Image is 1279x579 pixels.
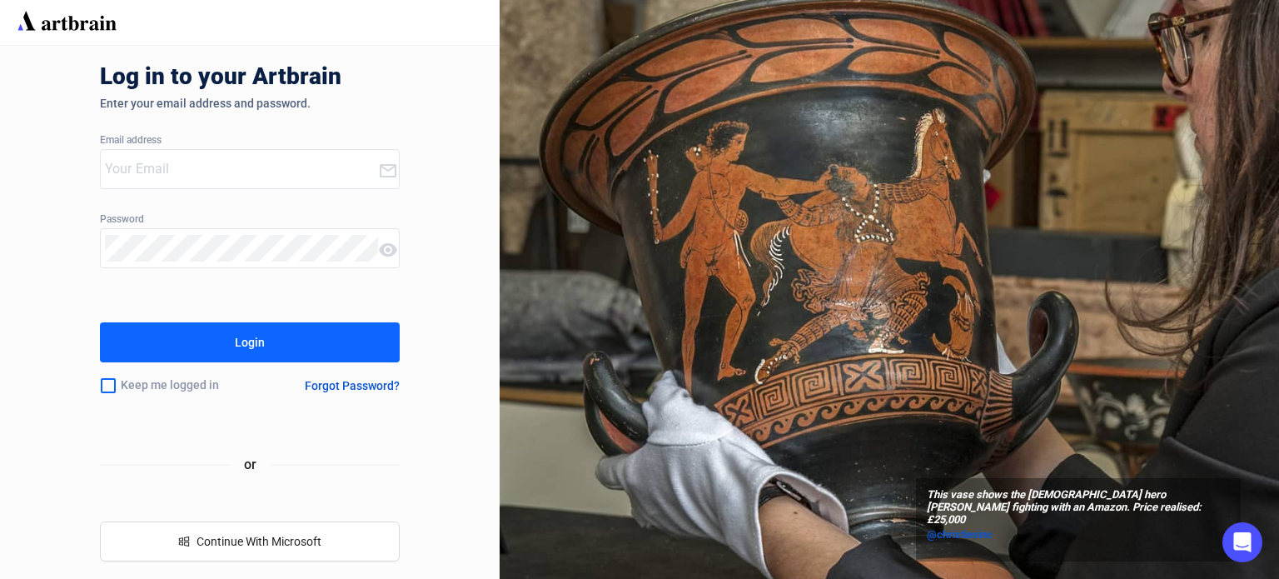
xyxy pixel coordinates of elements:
button: Login [100,322,400,362]
div: Password [100,214,400,226]
span: Continue With Microsoft [197,535,321,548]
a: @christiesinc [927,527,1230,543]
div: Open Intercom Messenger [1222,522,1262,562]
div: Log in to your Artbrain [100,63,600,97]
div: Keep me logged in [100,368,265,403]
div: Enter your email address and password. [100,97,400,110]
div: Forgot Password? [305,379,400,392]
button: windowsContinue With Microsoft [100,522,400,562]
input: Your Email [105,156,378,182]
span: This vase shows the [DEMOGRAPHIC_DATA] hero [PERSON_NAME] fighting with an Amazon. Price realised... [927,489,1230,527]
span: windows [178,536,190,547]
div: Login [235,329,265,356]
div: Email address [100,135,400,147]
span: @christiesinc [927,528,993,541]
span: or [231,454,270,475]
